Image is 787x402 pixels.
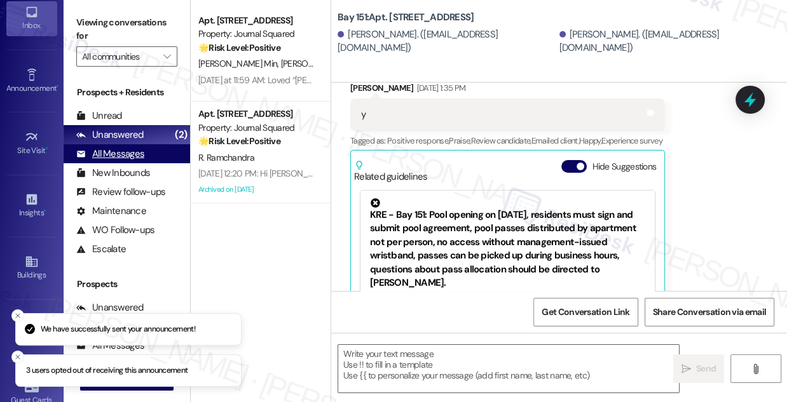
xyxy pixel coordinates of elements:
a: Site Visit • [6,126,57,161]
div: All Messages [76,147,144,161]
span: R. Ramchandra [198,152,254,163]
span: Get Conversation Link [542,305,629,319]
div: Property: Journal Squared [198,121,316,135]
a: Inbox [6,1,57,36]
div: Unanswered [76,128,144,142]
div: [PERSON_NAME]. ([EMAIL_ADDRESS][DOMAIN_NAME]) [559,28,778,55]
strong: 🌟 Risk Level: Positive [198,42,280,53]
label: Hide Suggestions [592,160,656,173]
span: Emailed client , [531,135,579,146]
a: Buildings [6,251,57,285]
i:  [751,364,760,374]
span: Send [696,362,716,375]
div: (2) [172,125,190,145]
div: [PERSON_NAME]. ([EMAIL_ADDRESS][DOMAIN_NAME]) [338,28,556,55]
a: Insights • [6,189,57,223]
div: Unread [76,109,122,123]
span: Happy , [579,135,601,146]
button: Close toast [11,351,24,363]
div: [PERSON_NAME] [350,81,665,99]
span: [PERSON_NAME] [281,58,345,69]
div: Review follow-ups [76,185,165,199]
strong: 🌟 Risk Level: Positive [198,135,280,147]
div: Apt. [STREET_ADDRESS] [198,14,316,27]
div: Escalate [76,243,126,256]
p: 3 users opted out of receiving this announcement [26,365,188,377]
div: Tagged as: [350,131,665,150]
div: [DATE] 1:35 PM [414,81,466,95]
span: Praise , [449,135,470,146]
div: Prospects [64,278,190,291]
span: Positive response , [387,135,449,146]
span: • [44,206,46,215]
span: • [46,144,48,153]
input: All communities [82,46,157,67]
div: y [361,108,366,121]
div: WO Follow-ups [76,224,154,237]
button: Close toast [11,309,24,322]
div: Related guidelines [354,160,428,184]
div: New Inbounds [76,166,150,180]
div: Property: Journal Squared [198,27,316,41]
label: Viewing conversations for [76,13,177,46]
span: Review candidate , [471,135,531,146]
span: Experience survey [601,135,662,146]
div: KRE - Bay 151: Pool opening on [DATE], residents must sign and submit pool agreement, pool passes... [370,198,645,290]
button: Share Conversation via email [645,298,774,326]
b: Bay 151: Apt. [STREET_ADDRESS] [338,11,474,24]
span: Share Conversation via email [653,305,766,319]
div: Archived on [DATE] [197,182,317,198]
span: • [57,82,58,91]
div: Unanswered [76,301,144,314]
div: [DATE] at 11:59 AM: Loved “[PERSON_NAME] (Journal Squared): You're very welcome! Let me know if y... [198,74,655,86]
p: We have successfully sent your announcement! [41,324,195,335]
i:  [681,364,691,374]
div: Created a year ago [370,290,645,303]
a: Leads [6,314,57,348]
div: Maintenance [76,204,146,218]
button: Send [673,354,724,383]
i:  [163,51,170,62]
div: Prospects + Residents [64,86,190,99]
div: Apt. [STREET_ADDRESS] [198,107,316,121]
span: [PERSON_NAME] Min [198,58,281,69]
button: Get Conversation Link [533,298,638,326]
